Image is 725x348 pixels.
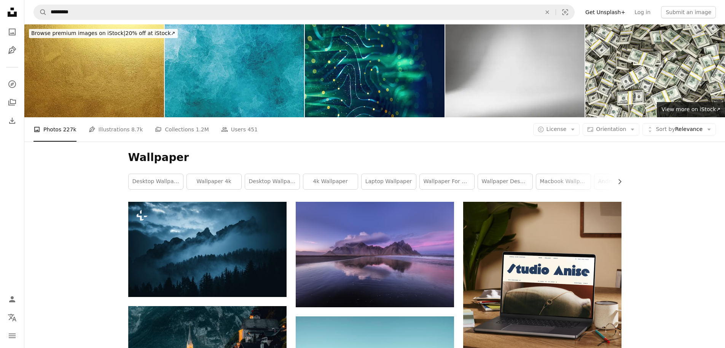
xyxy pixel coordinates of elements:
span: 1.2M [196,125,209,134]
button: Visual search [556,5,574,19]
a: 4k wallpaper [303,174,358,189]
a: wallpaper for mobile [420,174,474,189]
span: Sort by [656,126,675,132]
button: Sort byRelevance [642,123,716,136]
a: View more on iStock↗ [657,102,725,117]
a: Download History [5,113,20,128]
button: Language [5,310,20,325]
a: Get Unsplash+ [581,6,630,18]
button: Orientation [583,123,639,136]
a: a mountain range covered in fog and clouds [128,246,287,253]
h1: Wallpaper [128,151,621,164]
img: Brushed Gold [24,24,164,117]
button: Search Unsplash [34,5,47,19]
a: Illustrations 8.7k [89,117,143,142]
a: wallpaper desktop [478,174,532,189]
a: macbook wallpaper [536,174,591,189]
span: Orientation [596,126,626,132]
span: View more on iStock ↗ [661,106,720,112]
img: a mountain range covered in fog and clouds [128,202,287,297]
button: Menu [5,328,20,343]
span: Relevance [656,126,703,133]
span: Browse premium images on iStock | [31,30,125,36]
form: Find visuals sitewide [33,5,575,20]
a: wallpaper 4k [187,174,241,189]
a: Browse premium images on iStock|20% off at iStock↗ [24,24,182,43]
img: Abstract white background [445,24,585,117]
a: Illustrations [5,43,20,58]
button: Clear [539,5,556,19]
button: License [533,123,580,136]
span: License [547,126,567,132]
a: Log in [630,6,655,18]
div: 20% off at iStock ↗ [29,29,178,38]
a: photo of mountain [296,251,454,258]
a: Explore [5,77,20,92]
button: Submit an image [661,6,716,18]
a: android wallpaper [594,174,649,189]
a: Users 451 [221,117,258,142]
img: Huge pile of one hundred dollar bills filling the frame [585,24,725,117]
a: Photos [5,24,20,40]
a: Home — Unsplash [5,5,20,21]
a: Log in / Sign up [5,292,20,307]
a: laptop wallpaper [362,174,416,189]
button: scroll list to the right [613,174,621,189]
a: Collections [5,95,20,110]
span: 8.7k [131,125,143,134]
img: Technology Background with Flowing Lines and Light Particles [305,24,445,117]
img: photo of mountain [296,202,454,307]
a: Collections 1.2M [155,117,209,142]
a: desktop wallpapers [129,174,183,189]
span: 451 [247,125,258,134]
a: desktop wallpaper [245,174,300,189]
img: Bright blue turquoise painted texture Abstract aquamarine marbled stone background design [165,24,304,117]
